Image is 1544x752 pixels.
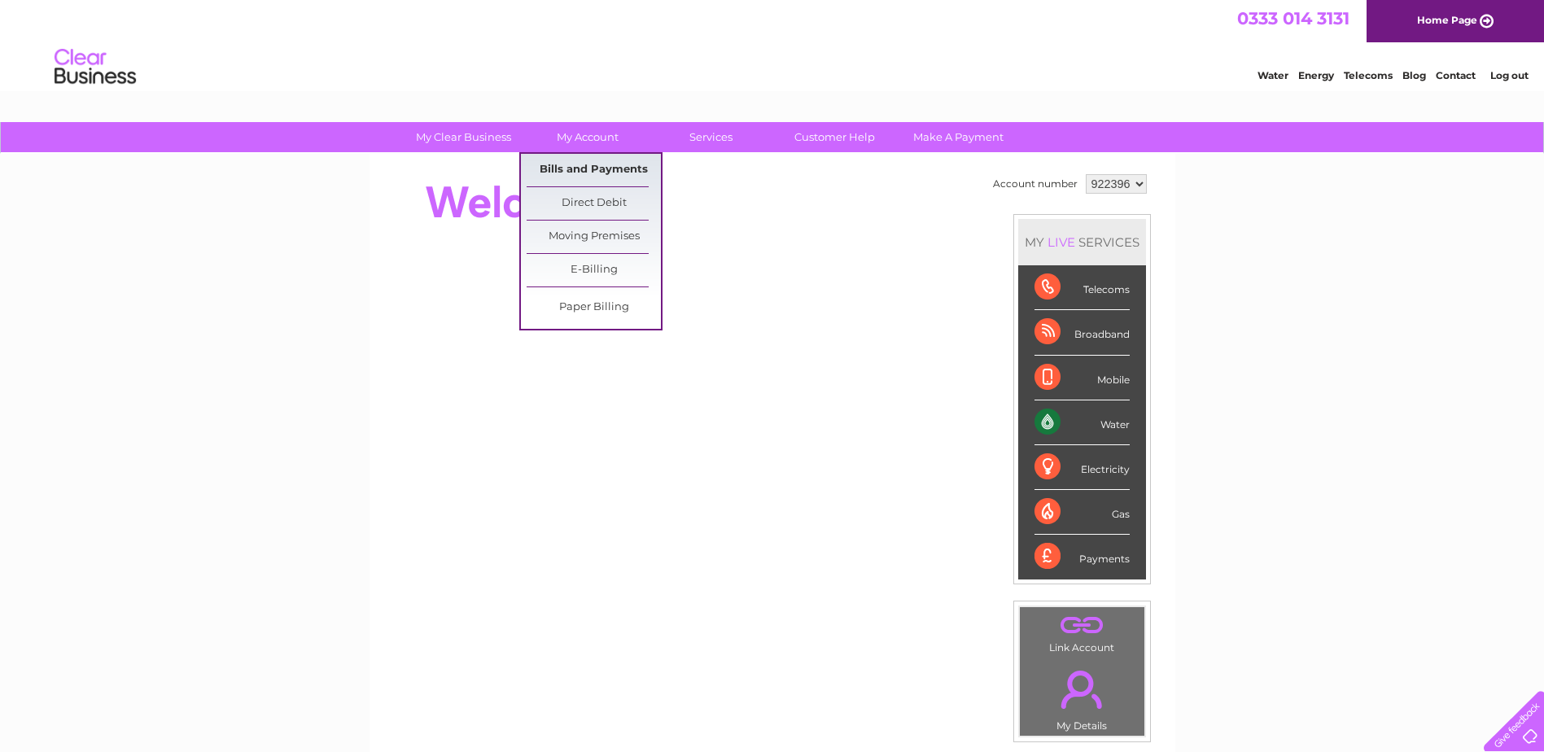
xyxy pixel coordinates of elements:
[527,221,661,253] a: Moving Premises
[1019,657,1145,737] td: My Details
[1034,490,1130,535] div: Gas
[527,291,661,324] a: Paper Billing
[1019,606,1145,658] td: Link Account
[527,154,661,186] a: Bills and Payments
[989,170,1082,198] td: Account number
[1298,69,1334,81] a: Energy
[388,9,1157,79] div: Clear Business is a trading name of Verastar Limited (registered in [GEOGRAPHIC_DATA] No. 3667643...
[891,122,1026,152] a: Make A Payment
[1402,69,1426,81] a: Blog
[768,122,902,152] a: Customer Help
[1034,535,1130,579] div: Payments
[1436,69,1476,81] a: Contact
[1034,400,1130,445] div: Water
[1034,265,1130,310] div: Telecoms
[1024,611,1140,640] a: .
[1344,69,1393,81] a: Telecoms
[1018,219,1146,265] div: MY SERVICES
[1490,69,1529,81] a: Log out
[527,254,661,286] a: E-Billing
[644,122,778,152] a: Services
[527,187,661,220] a: Direct Debit
[1024,661,1140,718] a: .
[1258,69,1288,81] a: Water
[54,42,137,92] img: logo.png
[1034,310,1130,355] div: Broadband
[1044,234,1078,250] div: LIVE
[1034,356,1130,400] div: Mobile
[520,122,654,152] a: My Account
[1034,445,1130,490] div: Electricity
[1237,8,1349,28] a: 0333 014 3131
[396,122,531,152] a: My Clear Business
